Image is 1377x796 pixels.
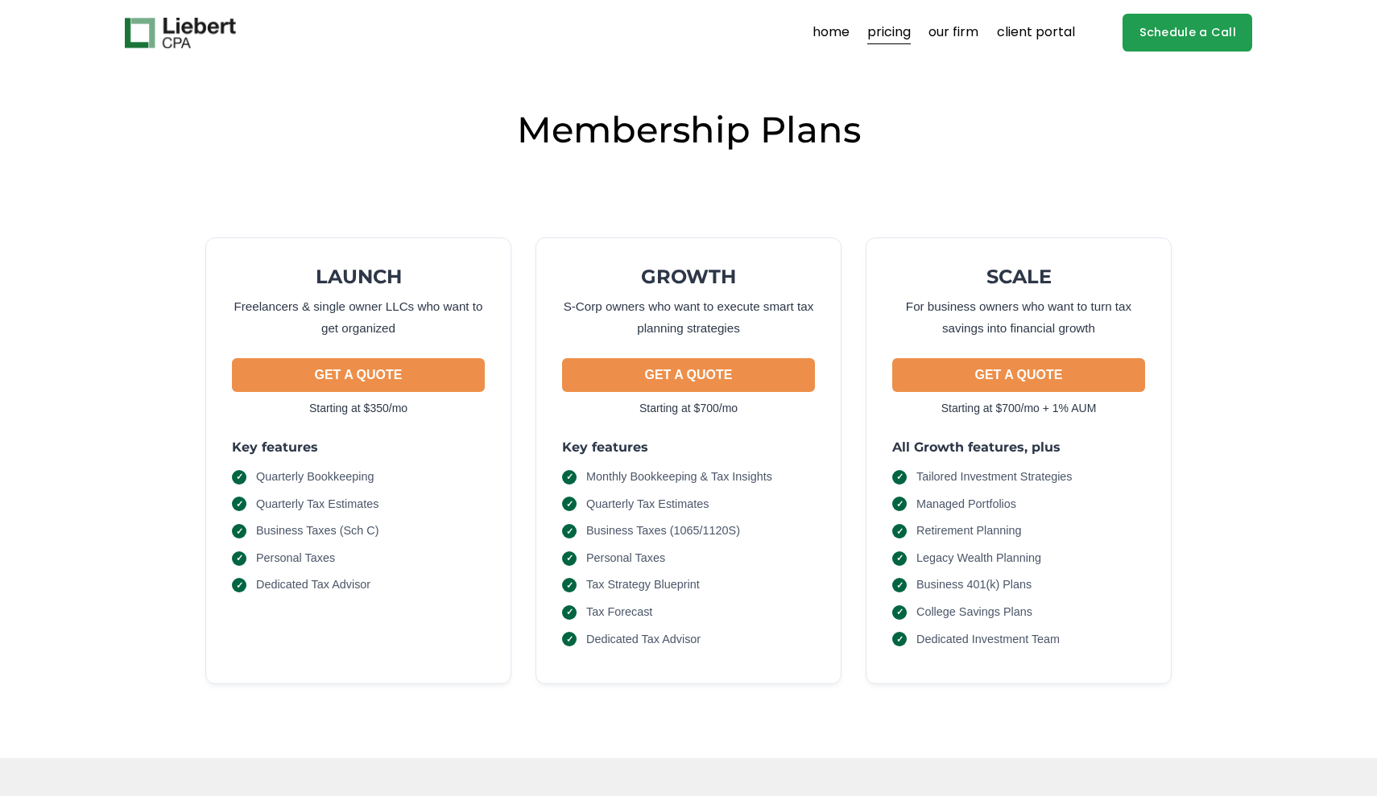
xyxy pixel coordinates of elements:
button: GET A QUOTE [232,358,485,392]
a: pricing [867,20,911,46]
h2: Membership Plans [125,106,1252,153]
span: Managed Portfolios [916,496,1016,513]
p: Starting at $350/mo [232,398,485,419]
h3: All Growth features, plus [892,439,1145,456]
span: Business Taxes (Sch C) [256,522,379,540]
span: Dedicated Investment Team [916,631,1060,649]
span: Business 401(k) Plans [916,576,1032,594]
span: Dedicated Tax Advisor [256,576,370,594]
a: our firm [928,20,978,46]
h3: Key features [232,439,485,456]
a: client portal [997,20,1075,46]
button: GET A QUOTE [892,358,1145,392]
span: Quarterly Tax Estimates [586,496,709,513]
h3: Key features [562,439,815,456]
span: Quarterly Bookkeeping [256,468,374,486]
span: Dedicated Tax Advisor [586,631,701,649]
span: Personal Taxes [586,550,665,567]
h2: GROWTH [562,264,815,289]
img: Liebert CPA [125,18,236,48]
button: GET A QUOTE [562,358,815,392]
a: home [813,20,850,46]
p: Freelancers & single owner LLCs who want to get organized [232,295,485,340]
span: Retirement Planning [916,522,1021,540]
span: Legacy Wealth Planning [916,550,1041,567]
span: Tax Strategy Blueprint [586,576,700,594]
span: College Savings Plans [916,604,1032,621]
span: Personal Taxes [256,550,335,567]
span: Tailored Investment Strategies [916,468,1073,486]
span: Monthly Bookkeeping & Tax Insights [586,468,772,486]
span: Business Taxes (1065/1120S) [586,522,740,540]
p: For business owners who want to turn tax savings into financial growth [892,295,1145,340]
p: Starting at $700/mo [562,398,815,419]
p: Starting at $700/mo + 1% AUM [892,398,1145,419]
a: Schedule a Call [1123,14,1252,52]
h2: LAUNCH [232,264,485,289]
h2: SCALE [892,264,1145,289]
span: Quarterly Tax Estimates [256,496,379,513]
p: S-Corp owners who want to execute smart tax planning strategies [562,295,815,340]
span: Tax Forecast [586,604,652,621]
